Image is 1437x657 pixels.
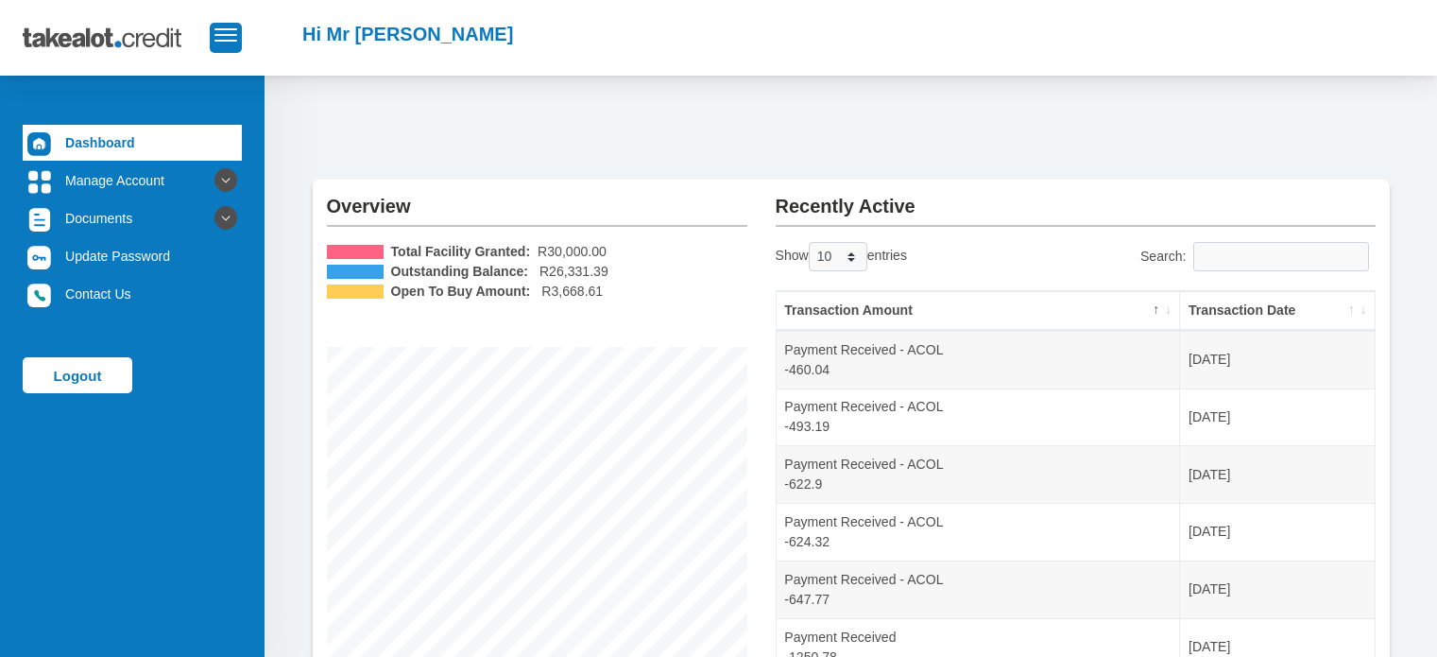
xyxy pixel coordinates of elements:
img: takealot_credit_logo.svg [23,14,210,61]
td: [DATE] [1180,331,1374,389]
span: R26,331.39 [539,262,608,282]
a: Documents [23,200,242,236]
td: Payment Received - ACOL -647.77 [777,561,1181,618]
b: Open To Buy Amount: [391,282,531,302]
h2: Hi Mr [PERSON_NAME] [302,23,513,45]
b: Outstanding Balance: [391,262,529,282]
select: Showentries [809,242,867,271]
span: R3,668.61 [541,282,603,302]
td: [DATE] [1180,389,1374,446]
h2: Overview [327,180,747,217]
h2: Recently Active [776,180,1376,217]
a: Contact Us [23,276,242,312]
span: R30,000.00 [538,242,607,262]
b: Total Facility Granted: [391,242,531,262]
a: Update Password [23,238,242,274]
input: Search: [1193,242,1369,271]
td: [DATE] [1180,561,1374,618]
th: Transaction Date: activate to sort column ascending [1180,291,1374,331]
a: Manage Account [23,163,242,199]
label: Search: [1140,242,1376,271]
td: [DATE] [1180,503,1374,561]
a: Logout [23,357,132,393]
a: Dashboard [23,125,242,161]
td: Payment Received - ACOL -493.19 [777,389,1181,446]
td: Payment Received - ACOL -624.32 [777,503,1181,561]
label: Show entries [776,242,907,271]
th: Transaction Amount: activate to sort column descending [777,291,1181,331]
td: [DATE] [1180,445,1374,503]
td: Payment Received - ACOL -460.04 [777,331,1181,389]
td: Payment Received - ACOL -622.9 [777,445,1181,503]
